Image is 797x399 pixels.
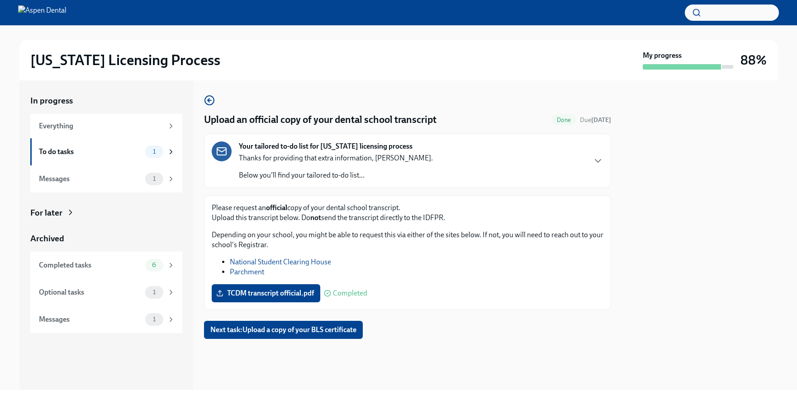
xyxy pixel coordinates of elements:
p: Below you'll find your tailored to-do list... [239,170,433,180]
div: Optional tasks [39,287,142,297]
h2: [US_STATE] Licensing Process [30,51,220,69]
a: For later [30,207,182,219]
a: Messages1 [30,165,182,192]
p: Please request an copy of your dental school transcript. Upload this transcript below. Do send th... [212,203,603,223]
div: Messages [39,174,142,184]
strong: [DATE] [591,116,611,124]
a: Parchment [230,268,264,276]
strong: My progress [643,51,682,61]
div: Completed tasks [39,260,142,270]
strong: Your tailored to-do list for [US_STATE] licensing process [239,141,413,151]
h3: 88% [740,52,767,68]
a: To do tasks1 [30,138,182,165]
strong: official [266,203,287,212]
strong: not [310,213,321,222]
button: Next task:Upload a copy of your BLS certificate [204,321,363,339]
div: To do tasks [39,147,142,157]
label: TCDM transcript official.pdf [212,284,320,302]
span: 1 [147,148,161,155]
a: Archived [30,233,182,244]
p: Depending on your school, you might be able to request this via either of the sites below. If not... [212,230,603,250]
span: Due [580,116,611,124]
a: National Student Clearing House [230,258,331,266]
p: Thanks for providing that extra information, [PERSON_NAME]. [239,153,433,163]
span: October 7th, 2025 09:00 [580,116,611,124]
span: 6 [147,262,161,268]
span: 1 [147,175,161,182]
span: Done [551,117,576,123]
img: Aspen Dental [18,5,66,20]
div: For later [30,207,62,219]
h4: Upload an official copy of your dental school transcript [204,113,436,127]
span: 1 [147,316,161,323]
a: In progress [30,95,182,107]
span: 1 [147,289,161,296]
div: Everything [39,121,163,131]
span: TCDM transcript official.pdf [218,289,314,298]
a: Optional tasks1 [30,279,182,306]
span: Next task : Upload a copy of your BLS certificate [210,325,356,334]
a: Completed tasks6 [30,252,182,279]
div: Messages [39,315,142,324]
a: Everything [30,114,182,138]
a: Messages1 [30,306,182,333]
span: Completed [333,290,367,297]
